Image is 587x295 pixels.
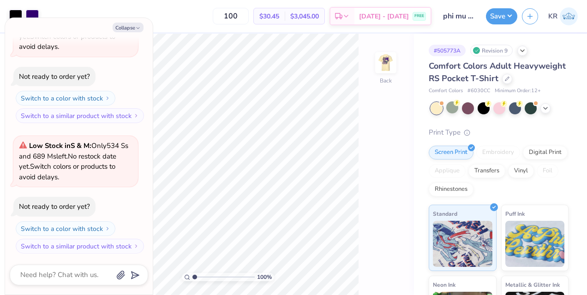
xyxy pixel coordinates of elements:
span: KR [548,11,557,22]
span: Standard [433,209,457,218]
span: No restock date yet. [19,21,116,41]
div: Revision 9 [470,45,513,56]
span: [DATE] - [DATE] [359,12,409,21]
div: Not ready to order yet? [19,72,90,81]
div: Rhinestones [429,183,473,196]
span: Puff Ink [505,209,525,218]
span: No restock date yet. [19,152,116,171]
img: Back [377,53,395,72]
span: Only 534 Ss and 689 Ms left. Switch colors or products to avoid delays. [19,141,128,182]
div: Applique [429,164,466,178]
button: Switch to a similar product with stock [16,108,144,123]
div: Embroidery [476,146,520,159]
div: Vinyl [508,164,534,178]
img: Puff Ink [505,221,565,267]
span: $3,045.00 [290,12,319,21]
img: Standard [433,221,492,267]
strong: Low Stock in S & M : [29,141,91,150]
div: Print Type [429,127,569,138]
div: Foil [537,164,558,178]
span: Comfort Colors [429,87,463,95]
div: Digital Print [523,146,568,159]
button: Switch to a color with stock [16,91,115,106]
button: Switch to a color with stock [16,221,115,236]
span: Neon Ink [433,280,455,289]
input: Untitled Design [436,7,481,25]
img: Switch to a color with stock [105,226,110,231]
div: Not ready to order yet? [19,202,90,211]
span: Minimum Order: 12 + [495,87,541,95]
button: Collapse [113,23,144,32]
span: Comfort Colors Adult Heavyweight RS Pocket T-Shirt [429,60,566,84]
div: Transfers [468,164,505,178]
a: KR [548,7,578,25]
span: Metallic & Glitter Ink [505,280,560,289]
span: FREE [414,13,424,19]
img: Kate Ruffin [560,7,578,25]
img: Switch to a similar product with stock [133,113,139,118]
button: Save [486,8,517,24]
div: Back [380,77,392,85]
div: # 505773A [429,45,466,56]
button: Switch to a similar product with stock [16,239,144,254]
img: Switch to a color with stock [105,95,110,101]
span: 100 % [257,273,272,281]
span: # 6030CC [467,87,490,95]
span: $30.45 [259,12,279,21]
div: Screen Print [429,146,473,159]
img: Switch to a similar product with stock [133,243,139,249]
input: – – [213,8,249,24]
